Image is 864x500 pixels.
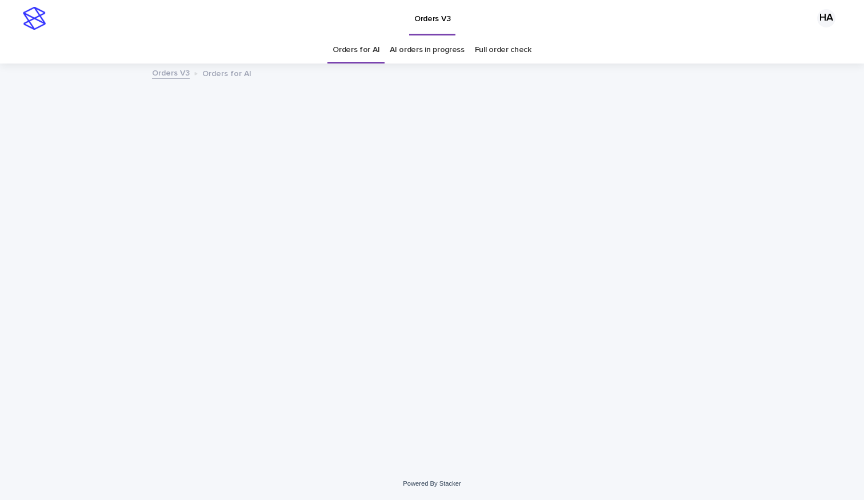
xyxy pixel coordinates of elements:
[333,37,379,64] a: Orders for AI
[817,9,835,27] div: HA
[403,480,461,487] a: Powered By Stacker
[475,37,531,64] a: Full order check
[23,7,46,30] img: stacker-logo-s-only.png
[390,37,465,64] a: AI orders in progress
[202,66,251,79] p: Orders for AI
[152,66,190,79] a: Orders V3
